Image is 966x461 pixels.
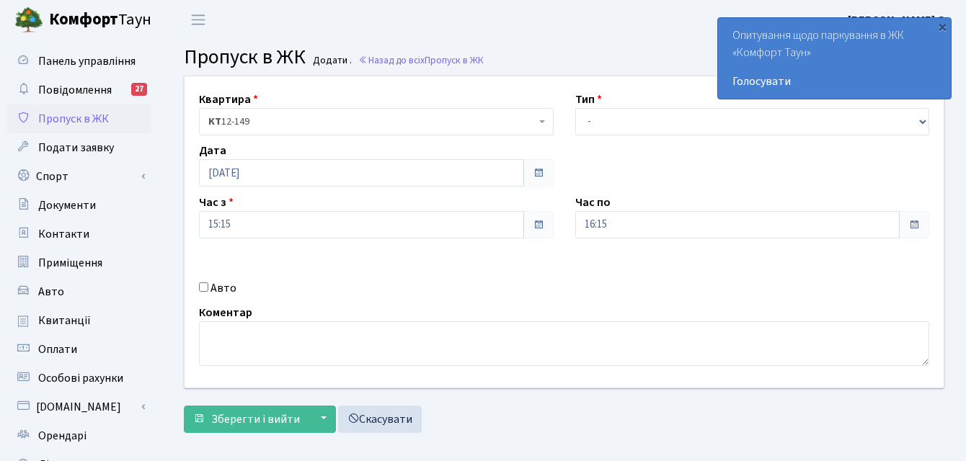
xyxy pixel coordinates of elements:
span: Зберегти і вийти [211,411,300,427]
span: Пропуск в ЖК [38,111,109,127]
a: Квитанції [7,306,151,335]
span: Особові рахунки [38,370,123,386]
span: Подати заявку [38,140,114,156]
span: <b>КТ</b>&nbsp;&nbsp;&nbsp;&nbsp;12-149 [208,115,536,129]
div: 27 [131,83,147,96]
span: Орендарі [38,428,87,444]
a: Контакти [7,220,151,249]
span: <b>КТ</b>&nbsp;&nbsp;&nbsp;&nbsp;12-149 [199,108,554,135]
span: Панель управління [38,53,136,69]
div: Опитування щодо паркування в ЖК «Комфорт Таун» [718,18,951,99]
b: Комфорт [49,8,118,31]
a: Голосувати [732,73,936,90]
a: [PERSON_NAME] О. [848,12,949,29]
a: Панель управління [7,47,151,76]
a: Скасувати [338,406,422,433]
label: Час по [575,194,611,211]
span: Приміщення [38,255,102,271]
span: Повідомлення [38,82,112,98]
label: Квартира [199,91,258,108]
b: КТ [208,115,221,129]
label: Авто [211,279,236,297]
a: Орендарі [7,421,151,450]
label: Тип [575,91,602,108]
span: Пропуск в ЖК [184,42,306,71]
a: Подати заявку [7,133,151,162]
a: Особові рахунки [7,364,151,393]
a: Оплати [7,335,151,364]
a: Спорт [7,162,151,191]
b: [PERSON_NAME] О. [848,12,949,28]
a: Пропуск в ЖК [7,104,151,133]
label: Час з [199,194,234,211]
span: Контакти [38,226,89,242]
span: Квитанції [38,313,91,328]
div: × [935,19,949,34]
a: Документи [7,191,151,220]
a: Авто [7,277,151,306]
a: Назад до всіхПропуск в ЖК [358,53,484,67]
label: Коментар [199,304,252,321]
span: Таун [49,8,151,32]
span: Оплати [38,341,77,357]
span: Пропуск в ЖК [425,53,484,67]
span: Авто [38,284,64,300]
a: Приміщення [7,249,151,277]
img: logo.png [14,6,43,35]
label: Дата [199,142,226,159]
button: Переключити навігацію [180,8,216,32]
button: Зберегти і вийти [184,406,309,433]
small: Додати . [310,55,352,67]
a: Повідомлення27 [7,76,151,104]
span: Документи [38,197,96,213]
a: [DOMAIN_NAME] [7,393,151,421]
